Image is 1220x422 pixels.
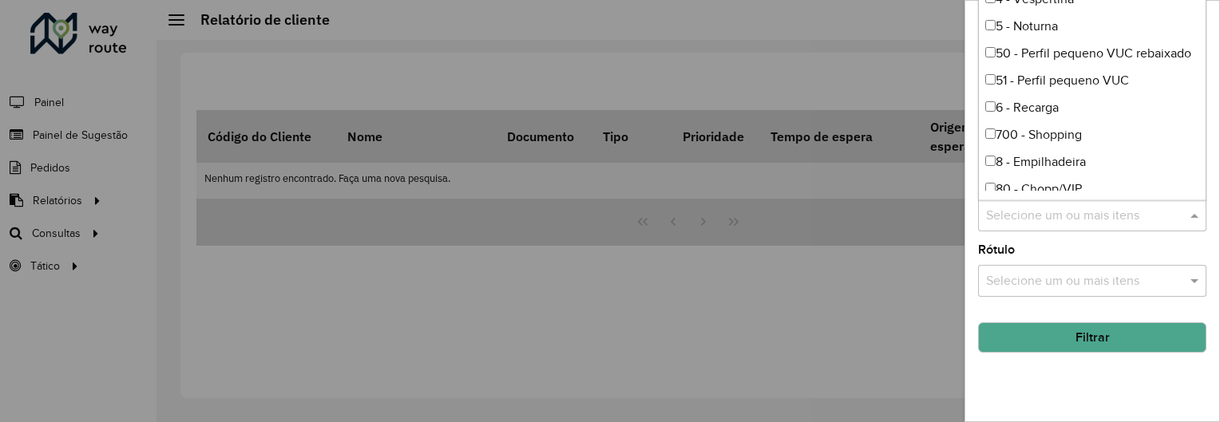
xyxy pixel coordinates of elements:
button: Filtrar [978,322,1206,353]
div: 6 - Recarga [979,94,1206,121]
div: 700 - Shopping [979,121,1206,148]
div: 8 - Empilhadeira [979,148,1206,176]
div: 5 - Noturna [979,13,1206,40]
div: 51 - Perfil pequeno VUC [979,67,1206,94]
label: Rótulo [978,240,1015,259]
div: 80 - Chopp/VIP [979,176,1206,203]
div: 50 - Perfil pequeno VUC rebaixado [979,40,1206,67]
